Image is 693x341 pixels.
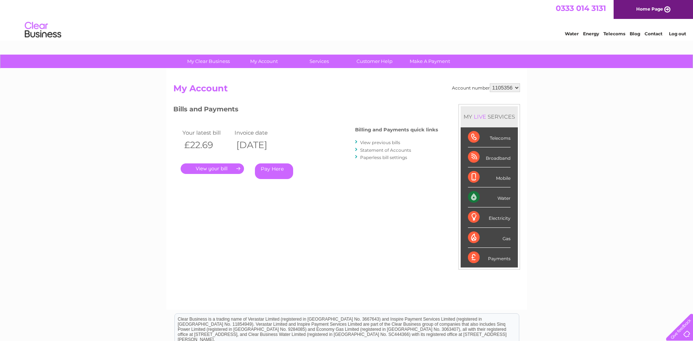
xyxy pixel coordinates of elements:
[461,106,518,127] div: MY SERVICES
[233,128,285,138] td: Invoice date
[181,163,244,174] a: .
[255,163,293,179] a: Pay Here
[181,128,233,138] td: Your latest bill
[24,19,62,41] img: logo.png
[468,127,511,147] div: Telecoms
[468,248,511,267] div: Payments
[344,55,405,68] a: Customer Help
[452,83,520,92] div: Account number
[468,147,511,167] div: Broadband
[173,104,438,117] h3: Bills and Payments
[468,187,511,207] div: Water
[565,31,579,36] a: Water
[630,31,640,36] a: Blog
[233,138,285,152] th: [DATE]
[603,31,625,36] a: Telecoms
[178,55,239,68] a: My Clear Business
[173,83,520,97] h2: My Account
[468,228,511,248] div: Gas
[360,147,411,153] a: Statement of Accounts
[355,127,438,132] h4: Billing and Payments quick links
[289,55,349,68] a: Services
[556,4,606,13] a: 0333 014 3131
[400,55,460,68] a: Make A Payment
[583,31,599,36] a: Energy
[468,167,511,187] div: Mobile
[181,138,233,152] th: £22.69
[645,31,662,36] a: Contact
[472,113,488,120] div: LIVE
[669,31,686,36] a: Log out
[234,55,294,68] a: My Account
[360,140,400,145] a: View previous bills
[175,4,519,35] div: Clear Business is a trading name of Verastar Limited (registered in [GEOGRAPHIC_DATA] No. 3667643...
[360,155,407,160] a: Paperless bill settings
[468,207,511,227] div: Electricity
